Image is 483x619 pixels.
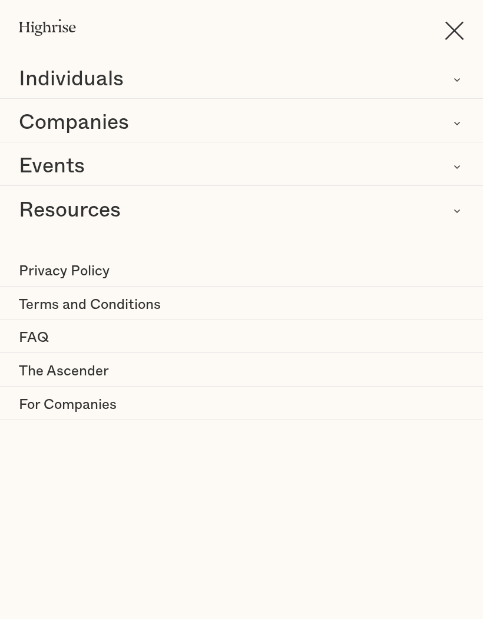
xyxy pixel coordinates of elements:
div: Resources [19,197,121,225]
div: Companies [19,109,129,137]
div: Individuals [19,65,124,94]
img: Cross icon [445,21,464,40]
img: Highrise logo [19,19,76,36]
div: Events [19,152,85,181]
